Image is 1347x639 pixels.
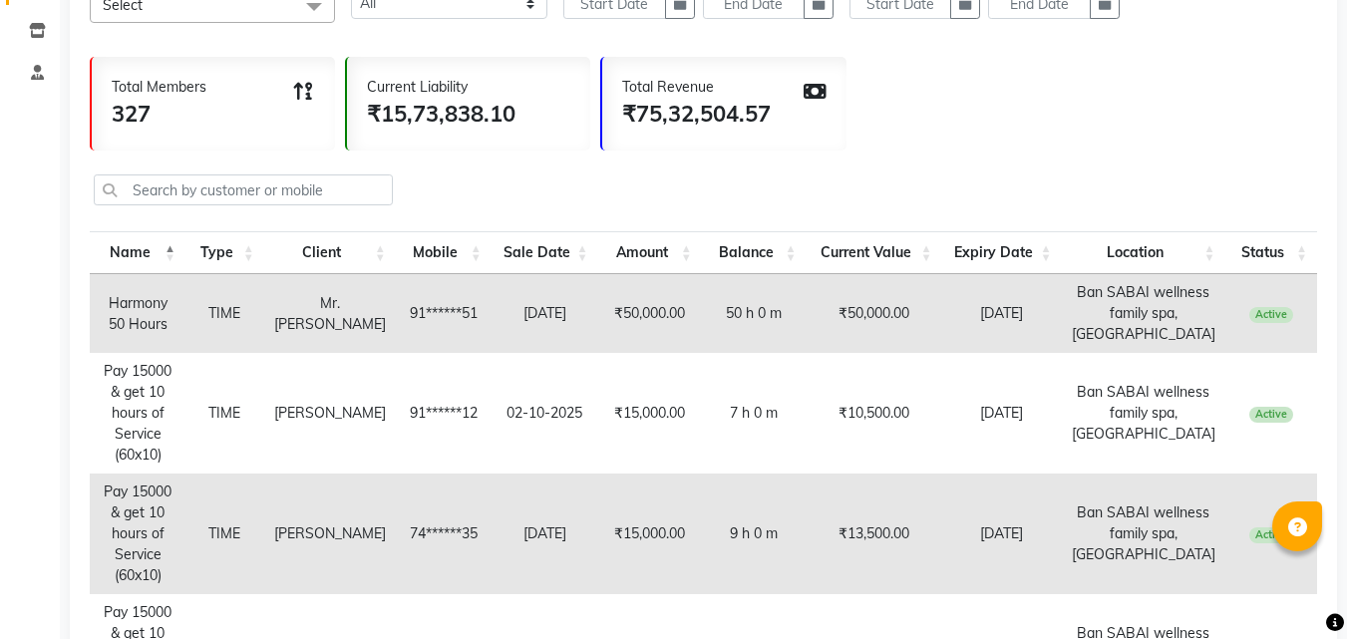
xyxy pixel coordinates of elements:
[90,353,185,474] td: Pay 15000 & get 10 hours of Service (60x10)
[396,231,492,274] th: Mobile: activate to sort column ascending
[807,474,942,594] td: ₹13,500.00
[1062,274,1225,353] td: Ban SABAI wellness family spa, [GEOGRAPHIC_DATA]
[1062,474,1225,594] td: Ban SABAI wellness family spa, [GEOGRAPHIC_DATA]
[1249,527,1294,543] span: Active
[1062,231,1225,274] th: Location: activate to sort column ascending
[492,474,598,594] td: [DATE]
[264,274,396,353] td: Mr. [PERSON_NAME]
[492,353,598,474] td: 02-10-2025
[185,353,264,474] td: TIME
[597,353,701,474] td: ₹15,000.00
[702,274,807,353] td: 50 h 0 m
[367,77,515,98] div: Current Liability
[1225,231,1317,274] th: Status: activate to sort column ascending
[367,98,515,131] div: ₹15,73,838.10
[597,231,701,274] th: Amount: activate to sort column ascending
[807,353,942,474] td: ₹10,500.00
[492,231,598,274] th: Sale Date: activate to sort column ascending
[702,353,807,474] td: 7 h 0 m
[941,353,1061,474] td: [DATE]
[807,231,942,274] th: Current Value: activate to sort column ascending
[622,98,771,131] div: ₹75,32,504.57
[941,474,1061,594] td: [DATE]
[941,231,1061,274] th: Expiry Date: activate to sort column ascending
[94,174,393,205] input: Search by customer or mobile
[702,474,807,594] td: 9 h 0 m
[1062,353,1225,474] td: Ban SABAI wellness family spa, [GEOGRAPHIC_DATA]
[185,474,264,594] td: TIME
[807,274,942,353] td: ₹50,000.00
[1249,407,1294,423] span: Active
[492,274,598,353] td: [DATE]
[264,474,396,594] td: [PERSON_NAME]
[264,353,396,474] td: [PERSON_NAME]
[1249,307,1294,323] span: Active
[112,77,206,98] div: Total Members
[941,274,1061,353] td: [DATE]
[264,231,396,274] th: Client: activate to sort column ascending
[90,231,185,274] th: Name: activate to sort column descending
[185,274,264,353] td: TIME
[90,474,185,594] td: Pay 15000 & get 10 hours of Service (60x10)
[597,274,701,353] td: ₹50,000.00
[185,231,264,274] th: Type: activate to sort column ascending
[622,77,771,98] div: Total Revenue
[702,231,807,274] th: Balance: activate to sort column ascending
[90,274,185,353] td: Harmony 50 Hours
[112,98,206,131] div: 327
[597,474,701,594] td: ₹15,000.00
